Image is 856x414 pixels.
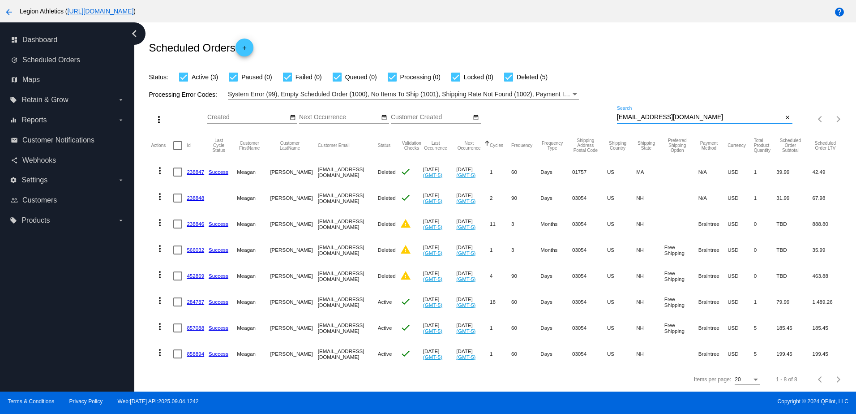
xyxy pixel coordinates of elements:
[698,237,728,263] mat-cell: Braintree
[636,263,664,289] mat-cell: NH
[149,91,217,98] span: Processing Error Codes:
[423,198,442,204] a: (GMT-5)
[318,211,378,237] mat-cell: [EMAIL_ADDRESS][DOMAIN_NAME]
[490,237,511,263] mat-cell: 1
[813,341,847,367] mat-cell: 199.45
[572,159,607,185] mat-cell: 01757
[607,237,636,263] mat-cell: US
[117,177,124,184] i: arrow_drop_down
[400,218,411,229] mat-icon: warning
[456,263,490,289] mat-cell: [DATE]
[11,33,124,47] a: dashboard Dashboard
[754,237,777,263] mat-cell: 0
[540,263,572,289] mat-cell: Days
[607,341,636,367] mat-cell: US
[239,45,250,56] mat-icon: add
[540,211,572,237] mat-cell: Months
[21,116,47,124] span: Reports
[607,263,636,289] mat-cell: US
[540,315,572,341] mat-cell: Days
[607,159,636,185] mat-cell: US
[776,138,804,153] button: Change sorting for Subtotal
[187,351,204,357] a: 858894
[270,289,317,315] mat-cell: [PERSON_NAME]
[10,177,17,184] i: settings
[423,211,456,237] mat-cell: [DATE]
[400,244,411,255] mat-icon: warning
[10,217,17,224] i: local_offer
[456,141,482,151] button: Change sorting for NextOccurrenceUtc
[728,315,754,341] mat-cell: USD
[490,159,511,185] mat-cell: 1
[464,72,493,82] span: Locked (0)
[151,132,173,159] mat-header-cell: Actions
[423,141,448,151] button: Change sorting for LastOccurrenceUtc
[207,114,288,121] input: Created
[209,351,228,357] a: Success
[456,211,490,237] mat-cell: [DATE]
[735,377,760,383] mat-select: Items per page:
[228,89,579,100] mat-select: Filter by Processing Error Codes
[540,237,572,263] mat-cell: Months
[192,72,218,82] span: Active (3)
[456,172,475,178] a: (GMT-5)
[378,351,392,357] span: Active
[154,217,165,228] mat-icon: more_vert
[456,328,475,334] a: (GMT-5)
[698,315,728,341] mat-cell: Braintree
[813,289,847,315] mat-cell: 1,489.26
[11,53,124,67] a: update Scheduled Orders
[117,116,124,124] i: arrow_drop_down
[436,398,848,405] span: Copyright © 2024 QPilot, LLC
[8,398,54,405] a: Terms & Conditions
[456,224,475,230] a: (GMT-5)
[154,295,165,306] mat-icon: more_vert
[391,114,471,121] input: Customer Created
[187,195,204,201] a: 238848
[22,36,57,44] span: Dashboard
[154,114,164,125] mat-icon: more_vert
[834,7,845,17] mat-icon: help
[154,243,165,254] mat-icon: more_vert
[698,263,728,289] mat-cell: Braintree
[21,96,68,104] span: Retain & Grow
[540,141,564,151] button: Change sorting for FrequencyType
[728,289,754,315] mat-cell: USD
[69,398,103,405] a: Privacy Policy
[813,263,847,289] mat-cell: 463.88
[10,116,17,124] i: equalizer
[456,354,475,360] a: (GMT-5)
[728,159,754,185] mat-cell: USD
[490,341,511,367] mat-cell: 1
[572,315,607,341] mat-cell: 03054
[735,376,740,383] span: 20
[154,165,165,176] mat-icon: more_vert
[423,263,456,289] mat-cell: [DATE]
[813,159,847,185] mat-cell: 42.49
[754,341,777,367] mat-cell: 5
[423,328,442,334] a: (GMT-5)
[540,159,572,185] mat-cell: Days
[117,217,124,224] i: arrow_drop_down
[698,159,728,185] mat-cell: N/A
[237,159,270,185] mat-cell: Meagan
[381,114,387,121] mat-icon: date_range
[572,211,607,237] mat-cell: 03054
[540,289,572,315] mat-cell: Days
[456,315,490,341] mat-cell: [DATE]
[318,289,378,315] mat-cell: [EMAIL_ADDRESS][DOMAIN_NAME]
[572,237,607,263] mat-cell: 03054
[636,159,664,185] mat-cell: MA
[378,169,396,175] span: Deleted
[154,269,165,280] mat-icon: more_vert
[456,276,475,282] a: (GMT-5)
[400,132,423,159] mat-header-cell: Validation Checks
[187,221,204,227] a: 238846
[572,138,599,153] button: Change sorting for ShippingPostcode
[270,211,317,237] mat-cell: [PERSON_NAME]
[636,341,664,367] mat-cell: NH
[299,114,380,121] input: Next Occurrence
[754,132,777,159] mat-header-cell: Total Product Quantity
[154,191,165,202] mat-icon: more_vert
[187,273,204,279] a: 452869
